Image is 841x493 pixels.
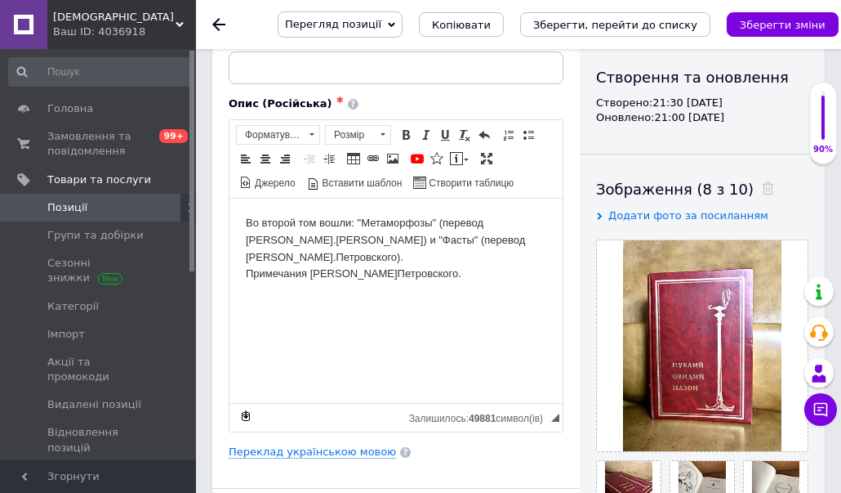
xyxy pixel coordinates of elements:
[428,150,446,168] a: Вставити іконку
[47,355,151,384] span: Акції та промокоди
[320,177,403,190] span: Вставити шаблон
[533,19,697,31] i: Зберегти, перейти до списку
[326,126,375,144] span: Розмір
[47,101,93,116] span: Головна
[252,177,296,190] span: Джерело
[285,18,381,30] span: Перегляд позиції
[447,150,471,168] a: Вставити повідомлення
[237,150,255,168] a: По лівому краю
[229,446,396,459] a: Переклад українською мовою
[408,150,426,168] a: Додати відео з YouTube
[229,97,332,110] span: Опис (Російська)
[551,414,559,422] span: Потягніть для зміни розмірів
[229,199,563,403] iframe: Редактор, 650B280A-523D-4051-BBC0-512857BD2601
[212,18,225,31] div: Повернутися назад
[47,129,151,159] span: Замовлення та повідомлення
[47,173,151,187] span: Товари та послуги
[608,209,768,222] span: Додати фото за посиланням
[320,150,338,168] a: Збільшити відступ
[237,173,298,191] a: Джерело
[237,407,255,425] a: Зробити резервну копію зараз
[419,12,504,37] button: Копіювати
[810,144,836,155] div: 90%
[475,126,493,144] a: Повернути (⌘+Z)
[300,150,318,168] a: Зменшити відступ
[804,393,837,426] button: Чат з покупцем
[432,19,491,31] span: Копіювати
[276,150,294,168] a: По правому краю
[256,150,274,168] a: По центру
[47,256,151,285] span: Сезонні знижки
[478,150,496,168] a: Максимізувати
[47,228,144,243] span: Групи та добірки
[596,96,808,110] div: Створено: 21:30 [DATE]
[47,200,87,215] span: Позиції
[47,327,85,342] span: Імпорт
[305,173,405,191] a: Вставити шаблон
[47,397,141,412] span: Видалені позиції
[456,126,474,144] a: Видалити форматування
[236,125,320,145] a: Форматування
[500,126,518,144] a: Вставити/видалити нумерований список
[727,12,839,37] button: Зберегти зміни
[159,129,188,143] span: 99+
[237,126,304,144] span: Форматування
[596,179,808,199] div: Зображення (8 з 10)
[325,125,391,145] a: Розмір
[520,12,710,37] button: Зберегти, перейти до списку
[469,413,496,424] span: 49881
[426,177,514,190] span: Створити таблицю
[436,126,454,144] a: Підкреслений (⌘+U)
[409,409,551,424] div: Кiлькiсть символiв
[740,19,825,31] i: Зберегти зміни
[397,126,415,144] a: Жирний (⌘+B)
[364,150,382,168] a: Вставити/Редагувати посилання (⌘+L)
[411,173,516,191] a: Створити таблицю
[53,25,196,39] div: Ваш ID: 4036918
[8,57,193,87] input: Пошук
[47,425,151,455] span: Відновлення позицій
[596,110,808,125] div: Оновлено: 21:00 [DATE]
[47,299,99,314] span: Категорії
[384,150,402,168] a: Зображення
[519,126,537,144] a: Вставити/видалити маркований список
[416,126,434,144] a: Курсив (⌘+I)
[809,82,837,164] div: 90% Якість заповнення
[345,150,363,168] a: Таблиця
[336,94,344,105] span: ✱
[53,10,176,25] span: Бібліофіл
[596,67,808,87] div: Створення та оновлення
